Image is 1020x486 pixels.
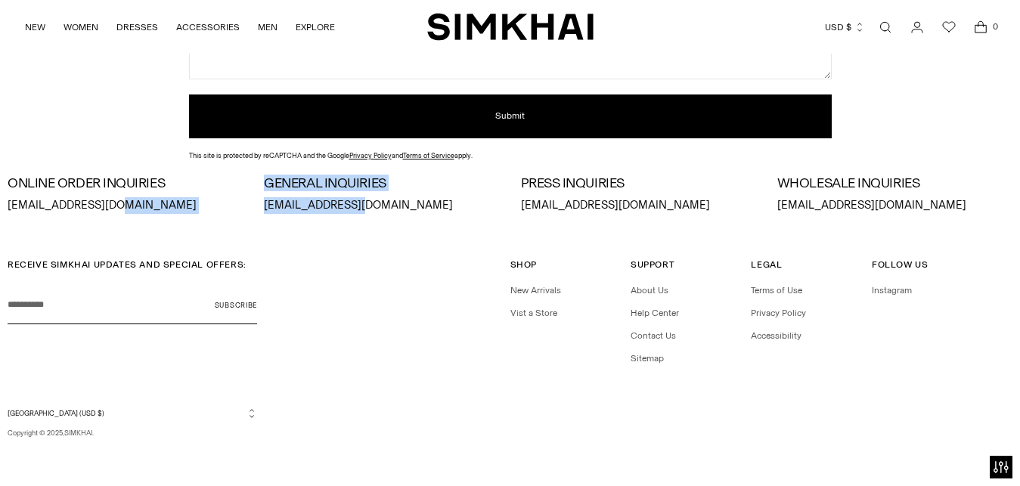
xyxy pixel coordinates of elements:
p: [EMAIL_ADDRESS][DOMAIN_NAME] [8,197,243,214]
span: RECEIVE SIMKHAI UPDATES AND SPECIAL OFFERS: [8,259,246,270]
a: Sitemap [631,353,664,364]
a: SIMKHAI [427,12,594,42]
h3: GENERAL INQUIRIES [264,176,499,191]
a: Instagram [872,285,912,296]
a: ACCESSORIES [176,11,240,44]
a: Open search modal [870,12,901,42]
button: Subscribe [215,286,257,324]
button: USD $ [825,11,865,44]
button: [GEOGRAPHIC_DATA] (USD $) [8,407,257,419]
span: 0 [988,20,1002,33]
span: Legal [751,259,782,270]
a: MEN [258,11,277,44]
p: [EMAIL_ADDRESS][DOMAIN_NAME] [777,197,1012,214]
div: This site is protected by reCAPTCHA and the Google and apply. [189,150,832,161]
a: Terms of Service [403,151,454,159]
a: DRESSES [116,11,158,44]
a: NEW [25,11,45,44]
a: Vist a Store [510,308,557,318]
h3: ONLINE ORDER INQUIRIES [8,176,243,191]
p: Copyright © 2025, . [8,428,257,438]
span: Shop [510,259,537,270]
a: Go to the account page [902,12,932,42]
a: EXPLORE [296,11,335,44]
h3: PRESS INQUIRIES [521,176,756,191]
span: Support [631,259,674,270]
button: Submit [189,94,832,138]
a: Privacy Policy [349,151,392,159]
a: WOMEN [64,11,98,44]
span: Follow Us [872,259,928,270]
a: New Arrivals [510,285,561,296]
p: [EMAIL_ADDRESS][DOMAIN_NAME] [521,197,756,214]
a: SIMKHAI [64,429,92,437]
a: Help Center [631,308,679,318]
a: Terms of Use [751,285,802,296]
a: Privacy Policy [751,308,806,318]
h3: WHOLESALE INQUIRIES [777,176,1012,191]
a: Accessibility [751,330,801,341]
a: Contact Us [631,330,676,341]
a: Open cart modal [966,12,996,42]
p: [EMAIL_ADDRESS][DOMAIN_NAME] [264,197,499,214]
a: Wishlist [934,12,964,42]
a: About Us [631,285,668,296]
